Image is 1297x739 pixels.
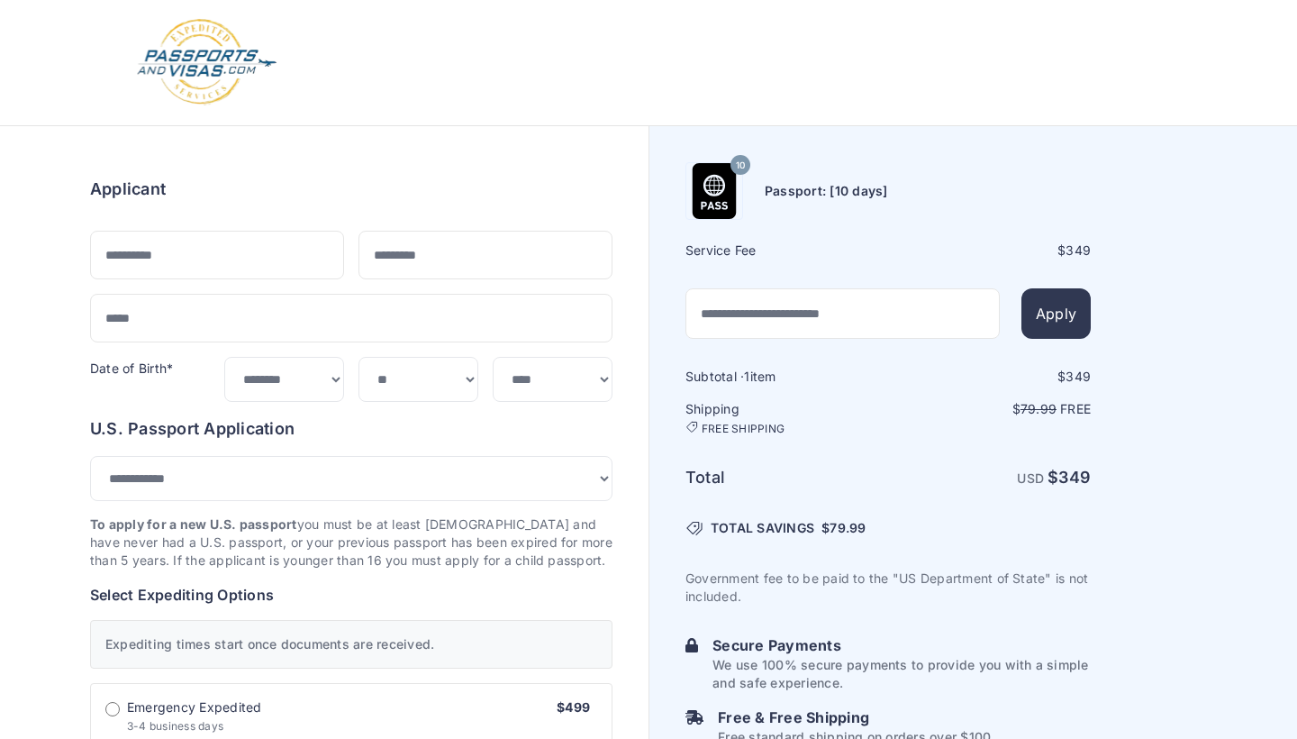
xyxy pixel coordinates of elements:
div: $ [890,242,1091,260]
span: 3-4 business days [127,719,223,733]
h6: U.S. Passport Application [90,416,612,442]
span: 79.99 [1020,401,1057,416]
span: 349 [1058,468,1091,487]
h6: Service Fee [685,242,886,260]
h6: Applicant [90,177,166,202]
span: $499 [557,699,590,715]
h6: Shipping [685,400,886,436]
h6: Select Expediting Options [90,584,612,606]
strong: $ [1048,468,1091,487]
span: 349 [1066,242,1091,258]
strong: To apply for a new U.S. passport [90,516,297,532]
span: $ [821,519,866,537]
span: USD [1017,470,1044,486]
img: Product Name [686,163,742,219]
span: TOTAL SAVINGS [711,519,814,537]
p: $ [890,400,1091,418]
div: Expediting times start once documents are received. [90,620,612,669]
button: Apply [1021,288,1091,339]
h6: Free & Free Shipping [718,707,994,728]
span: 1 [744,369,749,384]
h6: Passport: [10 days] [765,182,888,200]
label: Date of Birth* [90,360,173,376]
span: Emergency Expedited [127,698,262,716]
p: you must be at least [DEMOGRAPHIC_DATA] and have never had a U.S. passport, or your previous pass... [90,515,612,570]
img: Logo [135,18,278,107]
span: FREE SHIPPING [702,422,785,436]
span: 79.99 [830,520,866,535]
span: 349 [1066,369,1091,384]
span: 10 [736,154,745,178]
h6: Subtotal · item [685,368,886,386]
p: Government fee to be paid to the "US Department of State" is not included. [685,570,1091,606]
div: $ [890,368,1091,386]
h6: Secure Payments [712,634,1091,656]
p: We use 100% secure payments to provide you with a simple and safe experience. [712,656,1091,692]
span: Free [1060,401,1091,416]
h6: Total [685,465,886,490]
